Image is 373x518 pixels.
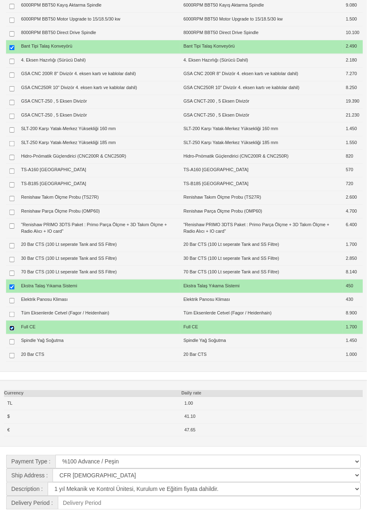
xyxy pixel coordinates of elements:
[6,476,53,490] span: Ship Address :
[18,41,183,55] td: Bant Tipi Talaş Konveyörü
[18,339,183,353] td: Spindle Yağ Soğutma
[348,194,369,208] td: 2.600
[18,312,183,325] td: Tüm Eksenlerde Cetvel (Fagor / Heidenhain)
[18,83,183,96] td: GSA CNC250R 10'' Divizör 4. eksen kartı ve kablolar dahil)
[183,222,348,242] td: "Renishaw PRIMO 3DTS Paket : Primo Parça Ölçme + 3D Takım Ölçme + Radio Alıcı + IO card"
[18,242,183,256] td: 20 Bar CTS (100 Lt seperate Tank and SS Filtre)
[18,55,183,69] td: 4. Eksen Hazırlığı (Sürücü Dahil)
[348,55,369,69] td: 2.180
[348,41,369,55] td: 2.490
[348,353,369,367] td: 1.000
[18,124,183,138] td: SLT-200 Karşı Yatak-Merkez Yüksekliği 160 mm
[348,242,369,256] td: 1.700
[348,284,369,298] td: 450
[183,166,348,180] td: TS-A160 [GEOGRAPHIC_DATA]
[348,180,369,194] td: 720
[18,152,183,166] td: Hidro-Pnömatik Güçlendirici (CNC200R & CNC250R)
[183,242,348,256] td: 20 Bar CTS (100 Lt seperate Tank and SS Filtre)
[183,96,348,110] td: GSA CNCT-200 , 5 Eksen Divizör
[348,270,369,284] td: 8.140
[183,152,348,166] td: Hidro-Pnömatik Güçlendirici (CNC200R & CNC250R)
[183,339,348,353] td: Spindle Yağ Soğutma
[4,397,184,403] th: Currency
[183,55,348,69] td: 4. Eksen Hazırlığı (Sürücü Dahil)
[18,353,183,367] td: 20 Bar CTS
[183,353,348,367] td: 20 Bar CTS
[18,96,183,110] td: GSA CNCT-250 , 5 Eksen Divizör
[183,312,348,325] td: Tüm Eksenlerde Cetvel (Fagor / Heidenhain)
[184,430,369,444] td: 47.65
[183,325,348,339] td: Full CE
[183,298,348,312] td: Elektrik Panosu Kliması
[184,403,369,417] td: 1.00
[348,312,369,325] td: 8.900
[183,110,348,124] td: GSA CNCT-250 , 5 Eksen Divizör
[184,397,369,403] th: Daily rate
[183,270,348,284] td: 70 Bar CTS (100 Lt seperate Tank and SS Filtre)
[18,166,183,180] td: TS-A160 [GEOGRAPHIC_DATA]
[183,27,348,41] td: 8000RPM BBT50 Direct Drive Spindle
[18,110,183,124] td: GSA CNCT-250 , 5 Eksen Divizör
[348,325,369,339] td: 1.700
[6,462,56,476] span: Payment Type :
[18,270,183,284] td: 70 Bar CTS (100 Lt seperate Tank and SS Filtre)
[183,69,348,83] td: GSA CNC 200R 8'' Divizör 4. eksen kartı ve kablolar dahil)
[18,256,183,270] td: 30 Bar CTS (100 Lt seperate Tank and SS Filtre)
[348,69,369,83] td: 7.270
[183,83,348,96] td: GSA CNC250R 10'' Divizör 4. eksen kartı ve kablolar dahil)
[18,284,183,298] td: Ekstra Talaş Yıkama Sistemi
[6,504,59,518] span: Delivery Period :
[183,256,348,270] td: 30 Bar CTS (100 Lt seperate Tank and SS Filtre)
[18,180,183,194] td: TS-B185 [GEOGRAPHIC_DATA]
[18,222,183,242] td: "Renishaw PRIMO 3DTS Paket : Primo Parça Ölçme + 3D Takım Ölçme + Radio Alıcı + IO card"
[184,417,369,430] td: 41.10
[18,298,183,312] td: Elektrik Panosu Kliması
[348,27,369,41] td: 10.100
[18,325,183,339] td: Full CE
[18,27,183,41] td: 8000RPM BBT50 Direct Drive Spindle
[348,222,369,242] td: 6.400
[6,490,48,504] span: Description :
[18,13,183,27] td: 6000RPM BBT50 Motor Upgrade to 15/18.5/30 kw
[4,430,184,444] td: €
[18,194,183,208] td: Renishaw Takım Ölçme Probu (TS27R)
[183,194,348,208] td: Renishaw Takım Ölçme Probu (TS27R)
[348,339,369,353] td: 1.450
[348,96,369,110] td: 19.390
[183,138,348,152] td: SLT-250 Karşı Yatak-Merkez Yüksekliği 185 mm
[183,124,348,138] td: SLT-200 Karşı Yatak-Merkez Yüksekliği 160 mm
[183,180,348,194] td: TS-B185 [GEOGRAPHIC_DATA]
[348,256,369,270] td: 2.850
[348,208,369,222] td: 4.700
[348,83,369,96] td: 8.250
[183,41,348,55] td: Bant Tipi Talaş Konveyörü
[183,13,348,27] td: 6000RPM BBT50 Motor Upgrade to 15/18.5/30 kw
[348,110,369,124] td: 21.230
[348,138,369,152] td: 1.550
[348,166,369,180] td: 570
[18,138,183,152] td: SLT-250 Karşı Yatak-Merkez Yüksekliği 185 mm
[18,208,183,222] td: Renishaw Parça Ölçme Probu (OMP60)
[183,208,348,222] td: Renishaw Parça Ölçme Probu (OMP60)
[348,124,369,138] td: 1.450
[348,152,369,166] td: 820
[4,417,184,430] td: $
[183,284,348,298] td: Ekstra Talaş Yıkama Sistemi
[18,69,183,83] td: GSA CNC 200R 8'' Divizör 4. eksen kartı ve kablolar dahil)
[348,298,369,312] td: 430
[59,504,367,518] input: Delivery Period
[4,403,184,417] td: TL
[348,13,369,27] td: 1.500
